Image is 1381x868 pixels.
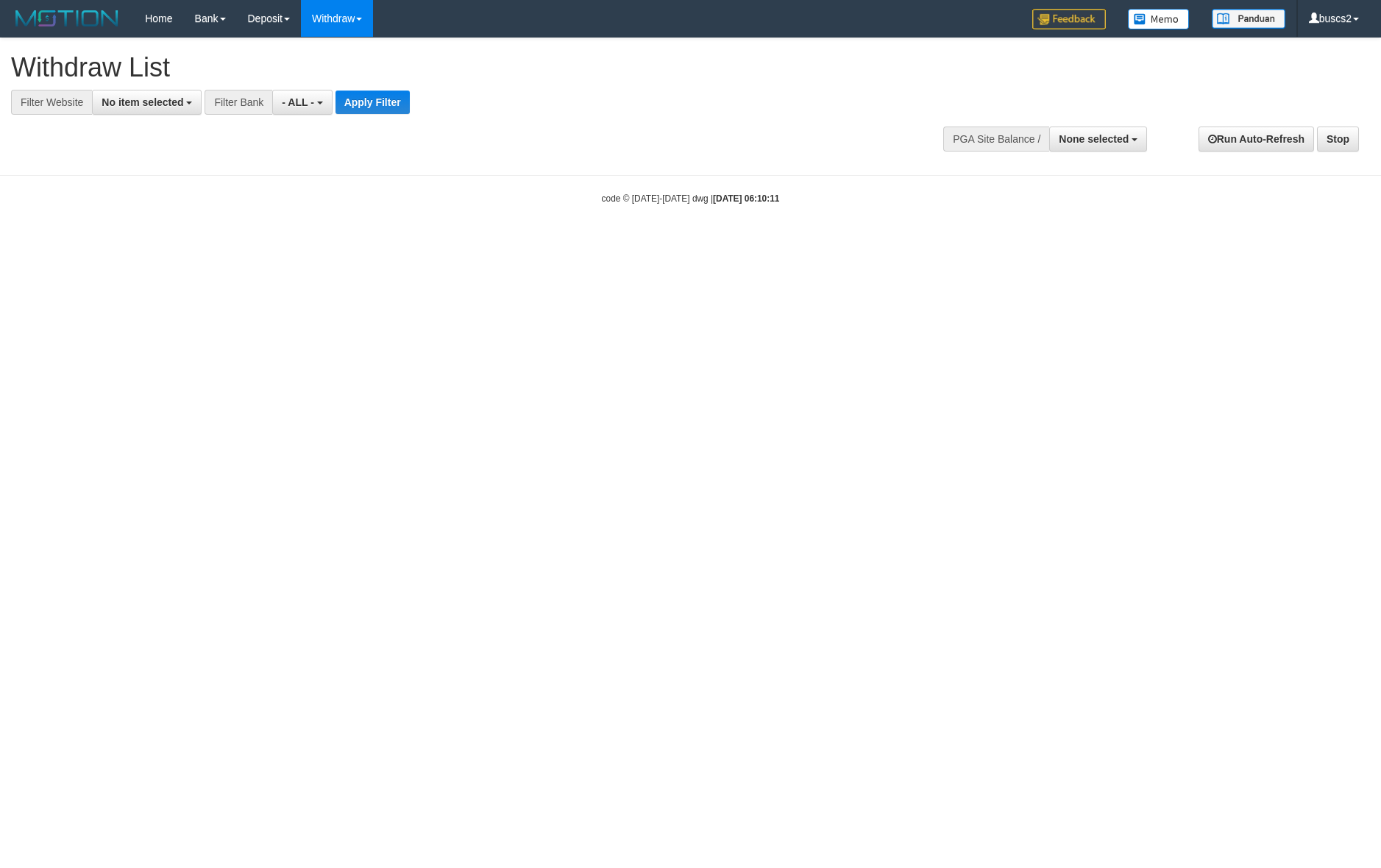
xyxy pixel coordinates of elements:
span: No item selected [102,96,183,108]
img: MOTION_logo.png [11,7,123,29]
div: PGA Site Balance / [943,127,1049,152]
small: code © [DATE]-[DATE] dwg | [602,193,780,204]
button: - ALL - [272,90,332,115]
button: Apply Filter [336,90,410,114]
span: - ALL - [282,96,314,108]
h1: Withdraw List [11,53,906,82]
img: panduan.png [1212,9,1285,29]
button: No item selected [92,90,202,115]
img: Button%20Memo.svg [1128,9,1190,29]
img: Feedback.jpg [1032,9,1106,29]
button: None selected [1049,127,1147,152]
div: Filter Website [11,90,92,115]
div: Filter Bank [205,90,272,115]
span: None selected [1059,133,1129,145]
strong: [DATE] 06:10:11 [713,193,779,204]
a: Stop [1317,127,1359,152]
a: Run Auto-Refresh [1199,127,1314,152]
